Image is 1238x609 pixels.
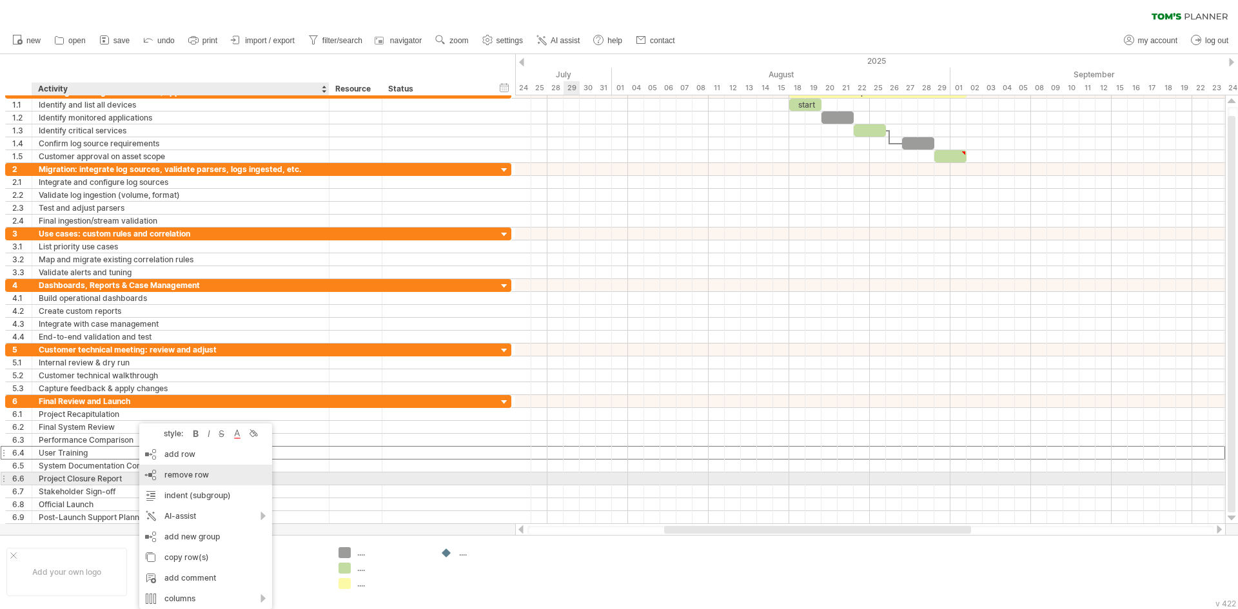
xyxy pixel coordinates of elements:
[39,447,322,459] div: User Training
[644,81,660,95] div: Tuesday, 5 August 2025
[12,124,32,137] div: 1.3
[612,81,628,95] div: Friday, 1 August 2025
[139,485,272,506] div: indent (subgroup)
[12,292,32,304] div: 4.1
[6,548,127,596] div: Add your own logo
[870,81,886,95] div: Monday, 25 August 2025
[1192,81,1208,95] div: Monday, 22 September 2025
[39,266,322,278] div: Validate alerts and tuning
[950,81,967,95] div: Monday, 1 September 2025
[39,253,322,266] div: Map and migrate existing correlation rules
[39,382,322,394] div: Capture feedback & apply changes
[660,81,676,95] div: Wednesday, 6 August 2025
[139,506,272,527] div: AI-assist
[886,81,902,95] div: Tuesday, 26 August 2025
[96,32,133,49] a: save
[373,32,426,49] a: navigator
[39,369,322,382] div: Customer technical walkthrough
[459,547,529,558] div: ....
[39,111,322,124] div: Identify monitored applications
[693,81,709,95] div: Friday, 8 August 2025
[983,81,999,95] div: Wednesday, 3 September 2025
[12,331,32,343] div: 4.4
[357,578,427,589] div: ....
[39,176,322,188] div: Integrate and configure log sources
[612,68,950,81] div: August 2025
[12,459,32,472] div: 6.5
[12,176,32,188] div: 2.1
[39,150,322,162] div: Customer approval on asset scope
[39,99,322,111] div: Identify and list all devices
[1205,36,1228,45] span: log out
[531,81,547,95] div: Friday, 25 July 2025
[12,99,32,111] div: 1.1
[432,32,472,49] a: zoom
[39,434,322,446] div: Performance Comparison
[1047,81,1063,95] div: Tuesday, 9 September 2025
[335,82,375,95] div: Resource
[388,82,484,95] div: Status
[139,547,272,568] div: copy row(s)
[39,189,322,201] div: Validate log ingestion (volume, format)
[12,279,32,291] div: 4
[144,429,190,438] div: style:
[185,32,221,49] a: print
[709,81,725,95] div: Monday, 11 August 2025
[12,253,32,266] div: 3.2
[773,81,789,95] div: Friday, 15 August 2025
[39,137,322,150] div: Confirm log source requirements
[113,36,130,45] span: save
[12,485,32,498] div: 6.7
[12,189,32,201] div: 2.2
[449,36,468,45] span: zoom
[39,124,322,137] div: Identify critical services
[12,369,32,382] div: 5.2
[12,137,32,150] div: 1.4
[854,81,870,95] div: Friday, 22 August 2025
[676,81,693,95] div: Thursday, 7 August 2025
[633,32,679,49] a: contact
[12,305,32,317] div: 4.2
[1096,81,1112,95] div: Friday, 12 September 2025
[628,81,644,95] div: Monday, 4 August 2025
[821,81,838,95] div: Wednesday, 20 August 2025
[1138,36,1177,45] span: my account
[564,81,580,95] div: Tuesday, 29 July 2025
[1063,81,1079,95] div: Wednesday, 10 September 2025
[322,36,362,45] span: filter/search
[39,343,322,356] div: Customer technical meeting: review and adjust
[39,202,322,214] div: Test and adjust parsers
[12,472,32,485] div: 6.6
[1128,81,1144,95] div: Tuesday, 16 September 2025
[39,498,322,510] div: Official Launch
[12,318,32,330] div: 4.3
[68,36,86,45] span: open
[12,408,32,420] div: 6.1
[39,318,322,330] div: Integrate with case management
[39,485,322,498] div: Stakeholder Sign-off
[39,356,322,369] div: Internal review & dry run
[357,547,427,558] div: ....
[650,36,675,45] span: contact
[305,32,366,49] a: filter/search
[12,163,32,175] div: 2
[838,81,854,95] div: Thursday, 21 August 2025
[967,81,983,95] div: Tuesday, 2 September 2025
[12,511,32,523] div: 6.9
[12,266,32,278] div: 3.3
[789,81,805,95] div: Monday, 18 August 2025
[39,459,322,472] div: System Documentation Completion
[39,227,322,240] div: Use cases: custom rules and correlation
[228,32,299,49] a: import / export
[805,81,821,95] div: Tuesday, 19 August 2025
[39,421,322,433] div: Final System Review
[580,81,596,95] div: Wednesday, 30 July 2025
[139,588,272,609] div: columns
[1176,81,1192,95] div: Friday, 19 September 2025
[139,444,272,465] div: add row
[789,99,821,111] div: start
[12,356,32,369] div: 5.1
[12,395,32,407] div: 6
[245,36,295,45] span: import / export
[12,240,32,253] div: 3.1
